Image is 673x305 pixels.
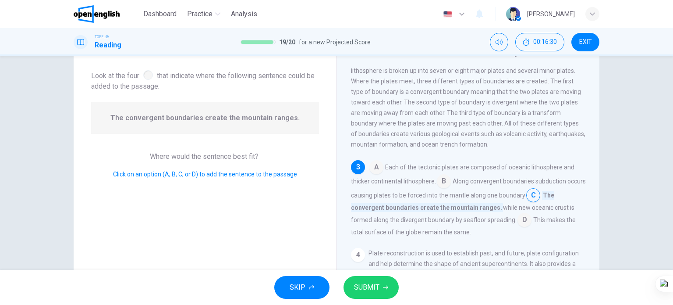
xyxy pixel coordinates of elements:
img: en [442,11,453,18]
span: Look at the four that indicate where the following sentence could be added to the passage: [91,68,319,92]
a: OpenEnglish logo [74,5,140,23]
img: OpenEnglish logo [74,5,120,23]
span: C [526,188,540,202]
button: SUBMIT [344,276,399,299]
span: Each of the tectonic plates are composed of oceanic lithosphere and thicker continental lithosphere. [351,164,574,185]
div: 3 [351,160,365,174]
button: Practice [184,6,224,22]
span: EXIT [579,39,592,46]
span: Analysis [231,9,257,19]
div: 4 [351,248,365,262]
span: Plate reconstruction is used to establish past, and future, plate configuration and help determin... [351,250,579,299]
span: SKIP [290,281,305,294]
span: Click on an option (A, B, C, or D) to add the sentence to the passage [113,171,297,178]
h1: Reading [95,40,121,50]
img: Profile picture [506,7,520,21]
span: Dashboard [143,9,177,19]
span: A [369,160,383,174]
span: D [517,213,531,227]
button: EXIT [571,33,599,51]
div: [PERSON_NAME] [527,9,575,19]
div: Hide [515,33,564,51]
span: 00:16:30 [533,39,557,46]
span: B [437,174,451,188]
span: TOEFL® [95,34,109,40]
span: Along convergent boundaries subduction occurs causing plates to be forced into the mantle along o... [351,178,586,199]
button: SKIP [274,276,329,299]
button: 00:16:30 [515,33,564,51]
button: Analysis [227,6,261,22]
span: Practice [187,9,213,19]
button: Dashboard [140,6,180,22]
span: 19 / 20 [279,37,295,47]
span: Where would the sentence best fit? [150,152,260,161]
span: The convergent boundaries create the mountain ranges. [110,113,300,123]
div: Mute [490,33,508,51]
span: for a new Projected Score [299,37,371,47]
span: SUBMIT [354,281,379,294]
